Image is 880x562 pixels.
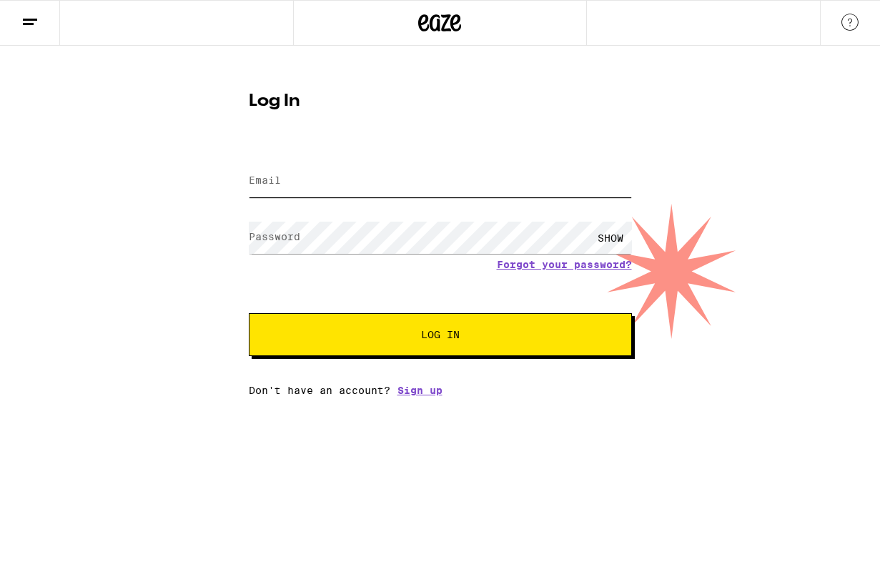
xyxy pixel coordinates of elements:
[249,231,300,242] label: Password
[249,385,632,396] div: Don't have an account?
[497,259,632,270] a: Forgot your password?
[397,385,443,396] a: Sign up
[421,330,460,340] span: Log In
[249,93,632,110] h1: Log In
[589,222,632,254] div: SHOW
[249,313,632,356] button: Log In
[249,165,632,197] input: Email
[249,174,281,186] label: Email
[9,10,103,21] span: Hi. Need any help?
